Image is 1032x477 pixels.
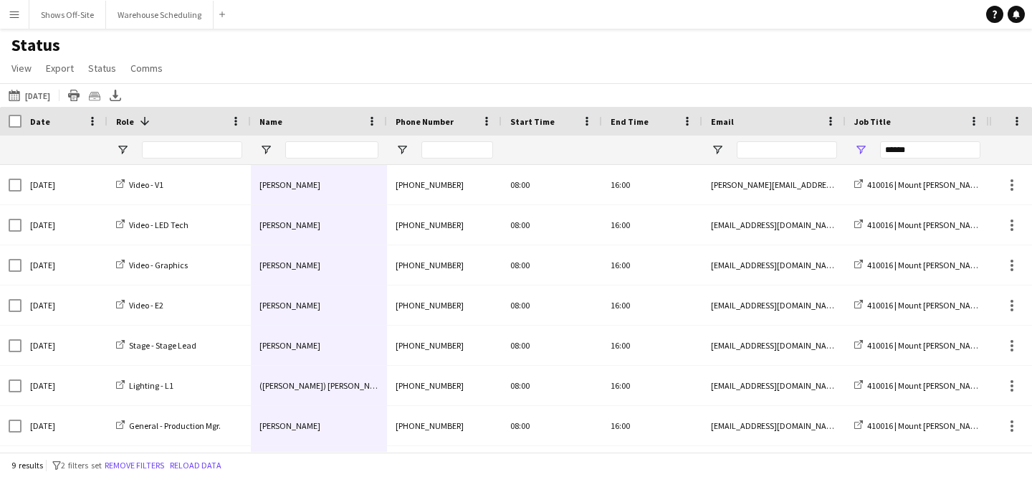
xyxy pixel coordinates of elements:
[167,458,224,473] button: Reload data
[30,116,50,127] span: Date
[396,143,408,156] button: Open Filter Menu
[21,245,107,285] div: [DATE]
[510,116,555,127] span: Start Time
[116,116,134,127] span: Role
[387,326,502,365] div: [PHONE_NUMBER]
[602,326,702,365] div: 16:00
[396,116,454,127] span: Phone Number
[602,406,702,445] div: 16:00
[65,87,82,104] app-action-btn: Print
[130,62,163,75] span: Comms
[702,245,846,285] div: [EMAIL_ADDRESS][DOMAIN_NAME]
[854,143,867,156] button: Open Filter Menu
[86,87,103,104] app-action-btn: Crew files as ZIP
[702,326,846,365] div: [EMAIL_ADDRESS][DOMAIN_NAME]
[129,179,163,190] span: Video - V1
[737,141,837,159] input: Email Filter Input
[142,141,242,159] input: Role Filter Input
[502,245,602,285] div: 08:00
[867,340,998,351] span: 410016 | Mount [PERSON_NAME] Ltd
[21,205,107,245] div: [DATE]
[107,87,124,104] app-action-btn: Export XLSX
[116,420,221,431] a: General - Production Mgr.
[502,326,602,365] div: 08:00
[259,143,272,156] button: Open Filter Menu
[854,340,998,351] a: 410016 | Mount [PERSON_NAME] Ltd
[129,420,221,431] span: General - Production Mgr.
[259,116,282,127] span: Name
[129,380,173,391] span: Lighting - L1
[711,143,724,156] button: Open Filter Menu
[129,219,188,230] span: Video - LED Tech
[854,260,998,270] a: 410016 | Mount [PERSON_NAME] Ltd
[502,406,602,445] div: 08:00
[854,420,998,431] a: 410016 | Mount [PERSON_NAME] Ltd
[702,205,846,245] div: [EMAIL_ADDRESS][DOMAIN_NAME]
[129,300,163,311] span: Video - E2
[116,380,173,391] a: Lighting - L1
[867,300,998,311] span: 410016 | Mount [PERSON_NAME] Ltd
[854,116,891,127] span: Job Title
[21,285,107,325] div: [DATE]
[259,340,320,351] span: [PERSON_NAME]
[854,300,998,311] a: 410016 | Mount [PERSON_NAME] Ltd
[611,116,649,127] span: End Time
[61,460,102,471] span: 2 filters set
[387,245,502,285] div: [PHONE_NUMBER]
[259,420,320,431] span: [PERSON_NAME]
[502,285,602,325] div: 08:00
[502,165,602,204] div: 08:00
[387,366,502,405] div: [PHONE_NUMBER]
[116,179,163,190] a: Video - V1
[702,285,846,325] div: [EMAIL_ADDRESS][DOMAIN_NAME]
[116,300,163,311] a: Video - E2
[116,219,188,230] a: Video - LED Tech
[259,260,320,270] span: [PERSON_NAME]
[702,406,846,445] div: [EMAIL_ADDRESS][DOMAIN_NAME]
[259,380,388,391] span: ([PERSON_NAME]) [PERSON_NAME]
[285,141,378,159] input: Name Filter Input
[21,326,107,365] div: [DATE]
[116,143,129,156] button: Open Filter Menu
[702,165,846,204] div: [PERSON_NAME][EMAIL_ADDRESS][PERSON_NAME][DOMAIN_NAME]
[421,141,493,159] input: Phone Number Filter Input
[102,458,167,473] button: Remove filters
[46,62,74,75] span: Export
[387,406,502,445] div: [PHONE_NUMBER]
[29,1,106,29] button: Shows Off-Site
[11,62,32,75] span: View
[106,1,214,29] button: Warehouse Scheduling
[129,260,188,270] span: Video - Graphics
[854,219,998,230] a: 410016 | Mount [PERSON_NAME] Ltd
[867,260,998,270] span: 410016 | Mount [PERSON_NAME] Ltd
[711,116,734,127] span: Email
[867,179,998,190] span: 410016 | Mount [PERSON_NAME] Ltd
[854,179,998,190] a: 410016 | Mount [PERSON_NAME] Ltd
[21,366,107,405] div: [DATE]
[502,366,602,405] div: 08:00
[387,165,502,204] div: [PHONE_NUMBER]
[867,380,998,391] span: 410016 | Mount [PERSON_NAME] Ltd
[602,366,702,405] div: 16:00
[6,59,37,77] a: View
[867,219,998,230] span: 410016 | Mount [PERSON_NAME] Ltd
[259,300,320,311] span: [PERSON_NAME]
[867,420,998,431] span: 410016 | Mount [PERSON_NAME] Ltd
[387,285,502,325] div: [PHONE_NUMBER]
[702,366,846,405] div: [EMAIL_ADDRESS][DOMAIN_NAME]
[21,406,107,445] div: [DATE]
[82,59,122,77] a: Status
[129,340,196,351] span: Stage - Stage Lead
[602,205,702,245] div: 16:00
[259,219,320,230] span: [PERSON_NAME]
[40,59,80,77] a: Export
[21,165,107,204] div: [DATE]
[602,245,702,285] div: 16:00
[602,165,702,204] div: 16:00
[116,260,188,270] a: Video - Graphics
[88,62,116,75] span: Status
[602,285,702,325] div: 16:00
[6,87,53,104] button: [DATE]
[125,59,168,77] a: Comms
[854,380,998,391] a: 410016 | Mount [PERSON_NAME] Ltd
